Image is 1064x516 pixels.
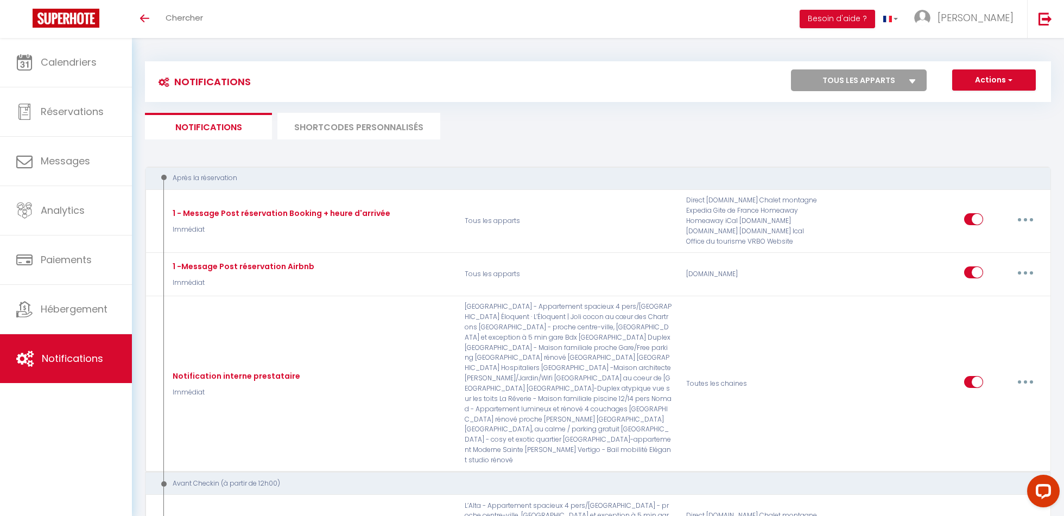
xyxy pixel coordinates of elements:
li: Notifications [145,113,272,139]
div: [DOMAIN_NAME] [679,258,827,290]
img: Super Booking [33,9,99,28]
div: Toutes les chaines [679,302,827,466]
p: Immédiat [170,387,300,398]
span: Chercher [166,12,203,23]
div: Notification interne prestataire [170,370,300,382]
div: 1 - Message Post réservation Booking + heure d'arrivée [170,207,390,219]
p: Tous les apparts [458,258,679,290]
img: ... [914,10,930,26]
p: Tous les apparts [458,195,679,246]
span: Réservations [41,105,104,118]
iframe: LiveChat chat widget [1018,470,1064,516]
span: Hébergement [41,302,107,316]
button: Besoin d'aide ? [800,10,875,28]
span: [PERSON_NAME] [938,11,1014,24]
span: Notifications [42,352,103,365]
p: [GEOGRAPHIC_DATA] - Appartement spacieux 4 pers/[GEOGRAPHIC_DATA] Éloquent · L’Éloquent | Joli co... [458,302,679,466]
span: Calendriers [41,55,97,69]
div: 1 -Message Post réservation Airbnb [170,260,314,272]
h3: Notifications [153,69,251,94]
img: logout [1038,12,1052,26]
p: Immédiat [170,278,314,288]
p: Immédiat [170,225,390,235]
button: Actions [952,69,1036,91]
span: Paiements [41,253,92,266]
span: Messages [41,154,90,168]
div: Direct [DOMAIN_NAME] Chalet montagne Expedia Gite de France Homeaway Homeaway iCal [DOMAIN_NAME] ... [679,195,827,246]
div: Après la réservation [155,173,1023,183]
span: Analytics [41,203,85,217]
li: SHORTCODES PERSONNALISÉS [277,113,440,139]
div: Avant Checkin (à partir de 12h00) [155,479,1023,489]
